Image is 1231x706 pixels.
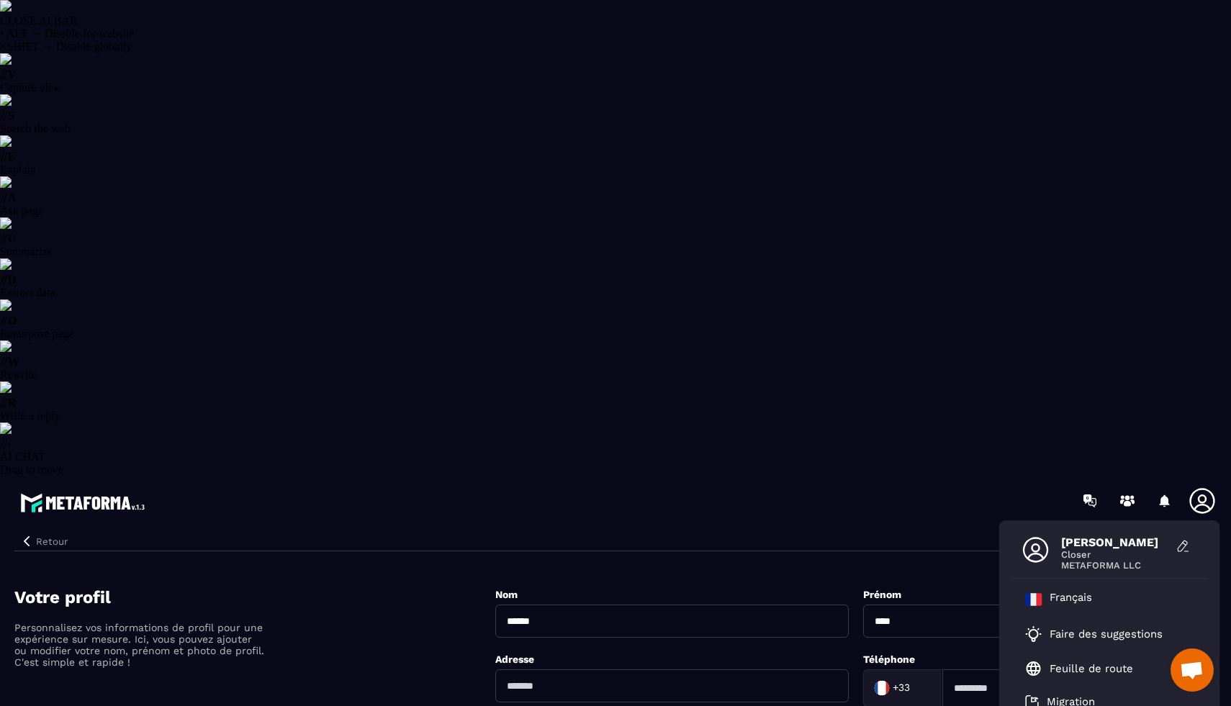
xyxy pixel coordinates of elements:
input: Search for option [913,677,927,699]
p: Français [1050,591,1092,608]
a: Feuille de route [1025,660,1133,677]
label: Adresse [495,653,534,665]
span: +33 [893,681,910,695]
span: [PERSON_NAME] [1061,535,1169,549]
p: Feuille de route [1050,662,1133,675]
h4: Votre profil [14,587,495,607]
img: Country Flag [867,674,896,702]
button: Retour [14,532,73,551]
span: METAFORMA LLC [1061,560,1169,571]
a: Faire des suggestions [1025,625,1176,643]
img: logo [20,489,150,516]
div: Ouvrir le chat [1171,648,1214,692]
p: Faire des suggestions [1050,628,1163,641]
label: Prénom [863,589,901,600]
label: Téléphone [863,653,915,665]
span: Closer [1061,549,1169,560]
p: Personnalisez vos informations de profil pour une expérience sur mesure. Ici, vous pouvez ajouter... [14,622,266,668]
label: Nom [495,589,518,600]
